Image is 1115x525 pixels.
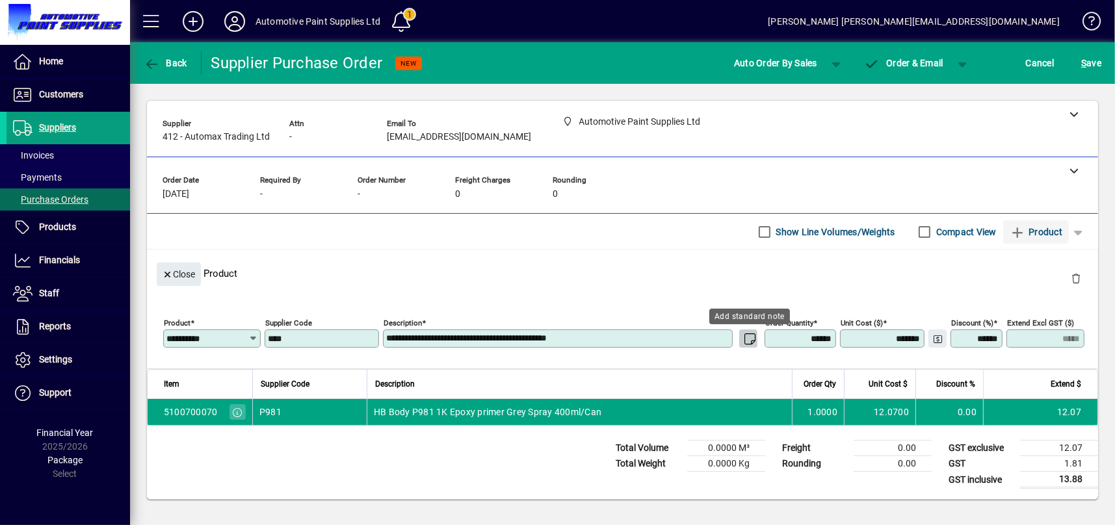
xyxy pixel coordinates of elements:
mat-label: Supplier Code [265,318,312,327]
span: Support [39,387,72,398]
a: Payments [7,166,130,188]
span: 0 [455,189,460,199]
a: Staff [7,277,130,310]
app-page-header-button: Close [153,268,204,279]
app-page-header-button: Back [130,51,202,75]
span: Supplier Code [261,377,309,391]
span: 412 - Automax Trading Ltd [163,132,270,142]
span: Payments [13,172,62,183]
td: 12.07 [1020,441,1098,456]
span: Suppliers [39,122,76,133]
a: Financials [7,244,130,277]
button: Back [140,51,190,75]
label: Compact View [934,225,997,238]
span: Invoices [13,150,54,160]
td: 1.0000 [792,399,844,425]
div: 5100700070 [164,405,218,418]
td: Rounding [776,456,854,472]
button: Order & Email [858,51,950,75]
a: Reports [7,311,130,343]
span: Description [375,377,415,391]
span: Financial Year [37,428,94,438]
span: Settings [39,354,72,365]
span: Customers [39,89,83,99]
td: 0.00 [854,441,932,456]
button: Cancel [1023,51,1058,75]
span: 0 [553,189,558,199]
mat-label: Product [164,318,190,327]
td: P981 [252,399,367,425]
span: Order Qty [804,377,836,391]
span: Back [144,58,187,68]
span: - [358,189,360,199]
span: - [289,132,292,142]
span: Item [164,377,179,391]
span: Unit Cost $ [869,377,908,391]
button: Profile [214,10,256,33]
td: 0.00 [915,399,983,425]
button: Close [157,262,201,286]
td: GST [942,456,1020,472]
div: Product [147,250,1098,297]
td: 13.88 [1020,472,1098,488]
td: 0.0000 Kg [687,456,765,472]
button: Save [1078,51,1105,75]
span: [EMAIL_ADDRESS][DOMAIN_NAME] [387,132,531,142]
a: Settings [7,344,130,376]
mat-label: Description [384,318,422,327]
div: Automotive Paint Supplies Ltd [256,11,380,32]
span: Close [162,264,196,285]
button: Auto Order By Sales [728,51,824,75]
span: Order & Email [864,58,943,68]
td: GST exclusive [942,441,1020,456]
span: ave [1081,53,1101,73]
div: Supplier Purchase Order [211,53,383,73]
td: 1.81 [1020,456,1098,472]
button: Add [172,10,214,33]
span: [DATE] [163,189,189,199]
span: Product [1010,222,1062,242]
button: Product [1003,220,1069,244]
span: HB Body P981 1K Epoxy primer Grey Spray 400ml/Can [374,405,601,418]
span: Staff [39,288,59,298]
td: GST inclusive [942,472,1020,488]
td: 0.0000 M³ [687,441,765,456]
a: Products [7,211,130,244]
span: Discount % [936,377,975,391]
span: NEW [400,59,417,68]
a: Purchase Orders [7,188,130,211]
a: Customers [7,79,130,111]
a: Knowledge Base [1073,3,1099,45]
button: Change Price Levels [928,329,947,348]
span: - [260,189,263,199]
a: Home [7,45,130,78]
button: Delete [1060,262,1092,294]
app-page-header-button: Delete [1060,272,1092,284]
span: Auto Order By Sales [734,53,817,73]
span: Home [39,56,63,66]
td: Total Weight [609,456,687,472]
td: 0.00 [854,456,932,472]
span: Products [39,222,76,232]
label: Show Line Volumes/Weights [774,225,895,238]
span: Extend $ [1051,377,1081,391]
span: Reports [39,321,71,331]
td: 12.0700 [844,399,915,425]
td: 12.07 [983,399,1097,425]
td: Freight [776,441,854,456]
div: [PERSON_NAME] [PERSON_NAME][EMAIL_ADDRESS][DOMAIN_NAME] [768,11,1060,32]
a: Support [7,377,130,409]
mat-label: Unit Cost ($) [841,318,883,327]
span: Financials [39,255,80,265]
span: Purchase Orders [13,194,88,205]
span: Cancel [1026,53,1055,73]
span: Package [47,455,83,465]
span: S [1081,58,1086,68]
mat-label: Extend excl GST ($) [1007,318,1074,327]
td: Total Volume [609,441,687,456]
mat-label: Discount (%) [951,318,993,327]
a: Invoices [7,144,130,166]
div: Add standard note [709,309,790,324]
